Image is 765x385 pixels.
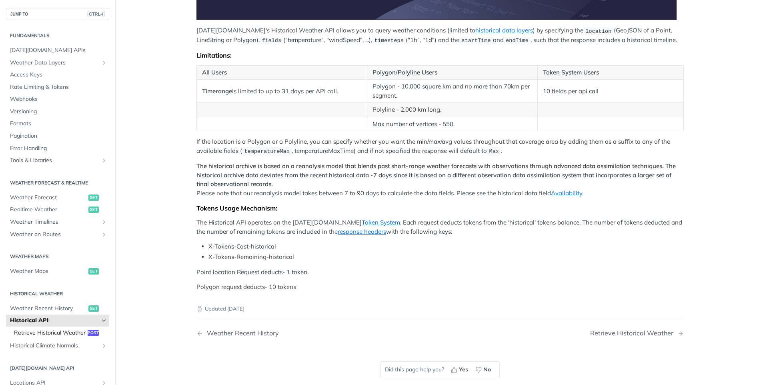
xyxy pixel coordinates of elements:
span: Weather Data Layers [10,59,99,67]
div: Retrieve Historical Weather [590,329,677,337]
span: Tools & Libraries [10,156,99,164]
th: Polygon/Polyline Users [367,65,537,80]
div: Limitations: [196,51,684,59]
a: Weather on RoutesShow subpages for Weather on Routes [6,229,109,241]
a: Weather Data LayersShow subpages for Weather Data Layers [6,57,109,69]
span: Error Handling [10,144,107,152]
span: Weather Forecast [10,194,86,202]
span: get [88,305,99,312]
h2: Weather Maps [6,253,109,260]
a: Historical APIHide subpages for Historical API [6,315,109,327]
p: The Historical API operates on the [DATE][DOMAIN_NAME] . Each request deducts tokens from the 'hi... [196,218,684,236]
a: [DATE][DOMAIN_NAME] APIs [6,44,109,56]
span: get [88,268,99,275]
span: Weather Timelines [10,218,99,226]
span: Versioning [10,108,107,116]
a: Error Handling [6,142,109,154]
td: Polygon - 10,000 square km and no more than 70km per segment. [367,80,537,103]
a: Formats [6,118,109,130]
h2: [DATE][DOMAIN_NAME] API [6,365,109,372]
a: Previous Page: Weather Recent History [196,329,405,337]
button: Show subpages for Weather on Routes [101,231,107,238]
a: Weather Mapsget [6,265,109,277]
span: endTime [506,38,529,44]
span: Weather on Routes [10,231,99,239]
a: Rate Limiting & Tokens [6,81,109,93]
span: Yes [459,365,468,374]
h2: Fundamentals [6,32,109,39]
a: Weather Forecastget [6,192,109,204]
span: Formats [10,120,107,128]
span: Max [489,148,499,154]
span: location [585,28,611,34]
span: Weather Recent History [10,305,86,313]
span: timesteps [374,38,404,44]
a: Tools & LibrariesShow subpages for Tools & Libraries [6,154,109,166]
button: No [473,364,495,376]
td: Max number of vertices - 550. [367,117,537,131]
button: Hide subpages for Historical API [101,317,107,324]
span: fields [262,38,281,44]
a: Availability [551,189,582,197]
span: Retrieve Historical Weather [14,329,86,337]
p: Please note that our reanalysis model takes between 7 to 90 days to calculate the data fields. Pl... [196,162,684,198]
span: startTime [461,38,491,44]
span: Rate Limiting & Tokens [10,83,107,91]
span: Historical Climate Normals [10,342,99,350]
nav: Pagination Controls [196,321,684,345]
td: 10 fields per api call [537,80,683,103]
a: Weather TimelinesShow subpages for Weather Timelines [6,216,109,228]
span: post [88,330,99,336]
a: Pagination [6,130,109,142]
button: Show subpages for Weather Timelines [101,219,107,225]
p: Point location Request deducts- 1 token. [196,268,684,277]
span: CTRL-/ [87,11,105,17]
span: Webhooks [10,95,107,103]
p: If the location is a Polygon or a Polyline, you can specify whether you want the min/max/avg valu... [196,137,684,156]
a: Realtime Weatherget [6,204,109,216]
span: get [88,195,99,201]
button: JUMP TOCTRL-/ [6,8,109,20]
button: Show subpages for Historical Climate Normals [101,343,107,349]
button: Show subpages for Weather Data Layers [101,60,107,66]
a: Retrieve Historical Weatherpost [10,327,109,339]
p: Updated [DATE] [196,305,684,313]
span: Access Keys [10,71,107,79]
h2: Weather Forecast & realtime [6,179,109,186]
a: response headers [338,228,386,235]
div: Weather Recent History [203,329,279,337]
span: [DATE][DOMAIN_NAME] APIs [10,46,107,54]
strong: The historical archive is based on a reanalysis model that blends past short-range weather foreca... [196,162,676,188]
p: [DATE][DOMAIN_NAME]'s Historical Weather API allows you to query weather conditions (limited to )... [196,26,684,45]
div: Tokens Usage Mechanism: [196,204,684,212]
a: Token System [362,219,400,226]
a: Next Page: Retrieve Historical Weather [590,329,684,337]
span: Pagination [10,132,107,140]
div: Did this page help you? [380,361,500,378]
strong: Timerange [202,87,232,95]
a: historical data layers [475,26,533,34]
td: is limited to up to 31 days per API call. [197,80,367,103]
th: Token System Users [537,65,683,80]
p: Polygon request deducts- 10 tokens [196,283,684,292]
th: All Users [197,65,367,80]
a: Weather Recent Historyget [6,303,109,315]
span: Historical API [10,317,99,325]
button: Yes [448,364,473,376]
td: Polyline - 2,000 km long. [367,103,537,117]
a: Historical Climate NormalsShow subpages for Historical Climate Normals [6,340,109,352]
span: get [88,207,99,213]
a: Webhooks [6,93,109,105]
span: Weather Maps [10,267,86,275]
span: temperatureMax [244,148,289,154]
li: X-Tokens-Remaining-historical [208,253,684,262]
span: Realtime Weather [10,206,86,214]
button: Show subpages for Tools & Libraries [101,157,107,164]
span: No [483,365,491,374]
a: Versioning [6,106,109,118]
a: Access Keys [6,69,109,81]
li: X-Tokens-Cost-historical [208,242,684,251]
h2: Historical Weather [6,290,109,297]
